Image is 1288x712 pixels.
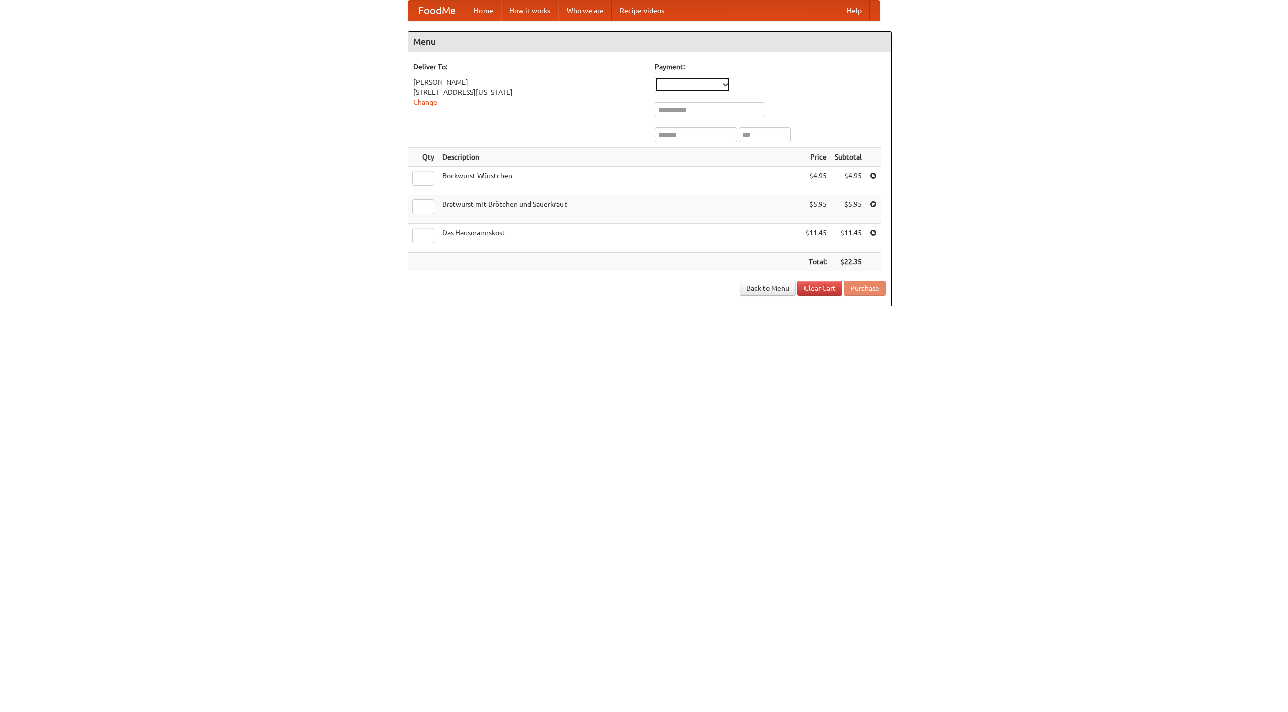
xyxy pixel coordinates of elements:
[801,195,831,224] td: $5.95
[466,1,501,21] a: Home
[408,32,891,52] h4: Menu
[801,148,831,167] th: Price
[558,1,612,21] a: Who we are
[438,167,801,195] td: Bockwurst Würstchen
[438,148,801,167] th: Description
[413,98,437,106] a: Change
[801,253,831,271] th: Total:
[831,148,866,167] th: Subtotal
[839,1,870,21] a: Help
[413,62,645,72] h5: Deliver To:
[831,195,866,224] td: $5.95
[831,167,866,195] td: $4.95
[740,281,796,296] a: Back to Menu
[801,224,831,253] td: $11.45
[413,77,645,87] div: [PERSON_NAME]
[801,167,831,195] td: $4.95
[655,62,886,72] h5: Payment:
[408,1,466,21] a: FoodMe
[831,224,866,253] td: $11.45
[797,281,842,296] a: Clear Cart
[438,224,801,253] td: Das Hausmannskost
[501,1,558,21] a: How it works
[831,253,866,271] th: $22.35
[408,148,438,167] th: Qty
[844,281,886,296] button: Purchase
[413,87,645,97] div: [STREET_ADDRESS][US_STATE]
[438,195,801,224] td: Bratwurst mit Brötchen und Sauerkraut
[612,1,672,21] a: Recipe videos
